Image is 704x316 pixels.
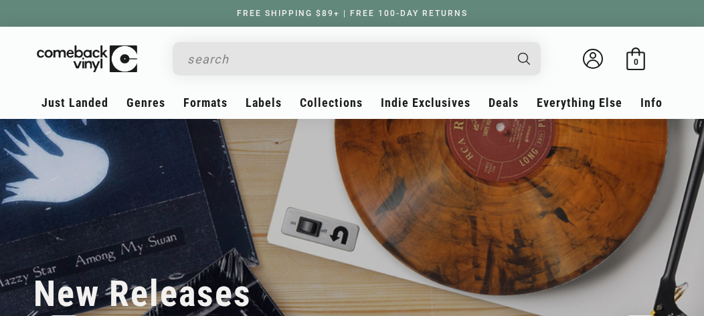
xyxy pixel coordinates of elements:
[33,272,252,316] h2: New Releases
[489,96,519,110] span: Deals
[300,96,363,110] span: Collections
[381,96,470,110] span: Indie Exclusives
[537,96,622,110] span: Everything Else
[41,96,108,110] span: Just Landed
[126,96,165,110] span: Genres
[173,42,541,75] div: Search
[640,96,663,110] span: Info
[224,9,481,18] a: FREE SHIPPING $89+ | FREE 100-DAY RETURNS
[246,96,282,110] span: Labels
[507,42,543,75] button: Search
[183,96,228,110] span: Formats
[187,45,505,73] input: search
[634,57,638,67] span: 0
